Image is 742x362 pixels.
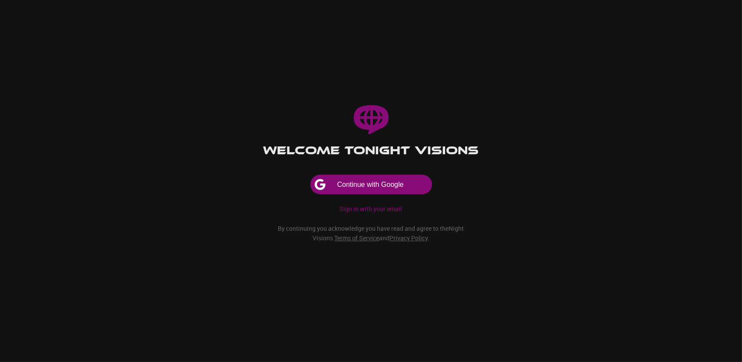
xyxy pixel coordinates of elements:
p: Sign in with your email [340,205,403,213]
a: Privacy Policy [389,234,428,242]
img: google.svg [314,179,337,190]
button: Continue with Google [310,175,432,194]
img: Logo [354,105,389,134]
h1: Welcome to Night Visions [263,144,479,157]
h6: By continuing you acknowledge you have read and agree to the Night Visions and . [267,224,476,243]
a: Terms of Service [334,234,379,242]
